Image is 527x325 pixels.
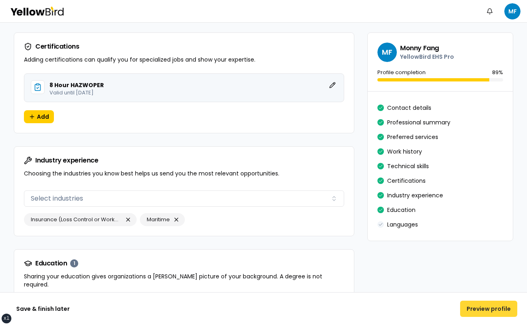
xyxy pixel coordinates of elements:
[400,53,454,61] p: YellowBird EHS Pro
[387,145,422,158] button: Work history
[377,68,426,77] p: Profile completion
[504,3,521,19] span: MF
[24,169,344,177] p: Choosing the industries you know best helps us send you the most relevant opportunities.
[70,259,78,267] div: 1
[24,56,344,64] p: Adding certifications can qualify you for specialized jobs and show your expertise.
[400,44,454,53] h3: Monny Fang
[492,68,503,77] p: 89 %
[10,301,76,317] button: Save & finish later
[35,157,98,164] span: Industry experience
[387,174,426,187] button: Certifications
[31,216,122,224] span: Insurance (Loss Control or Workers Compensation)
[387,130,438,143] button: Preferred services
[4,315,9,322] div: xl
[387,116,450,129] button: Professional summary
[24,190,344,207] button: Select industries
[24,110,54,123] button: Add
[140,213,185,226] div: Maritime
[460,301,517,317] button: Preview profile
[387,203,416,216] button: Education
[387,189,443,202] button: Industry experience
[387,101,431,114] button: Contact details
[24,213,137,226] div: Insurance (Loss Control or Workers Compensation)
[35,43,79,50] span: Certifications
[49,82,104,88] h3: 8 Hour HAZWOPER
[35,260,67,267] span: Education
[37,113,49,121] span: Add
[377,43,397,62] span: MF
[387,160,429,173] button: Technical skills
[387,218,418,231] button: Languages
[49,90,337,95] p: Valid until [DATE]
[24,272,344,289] p: Sharing your education gives organizations a [PERSON_NAME] picture of your background. A degree i...
[147,216,170,224] span: Maritime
